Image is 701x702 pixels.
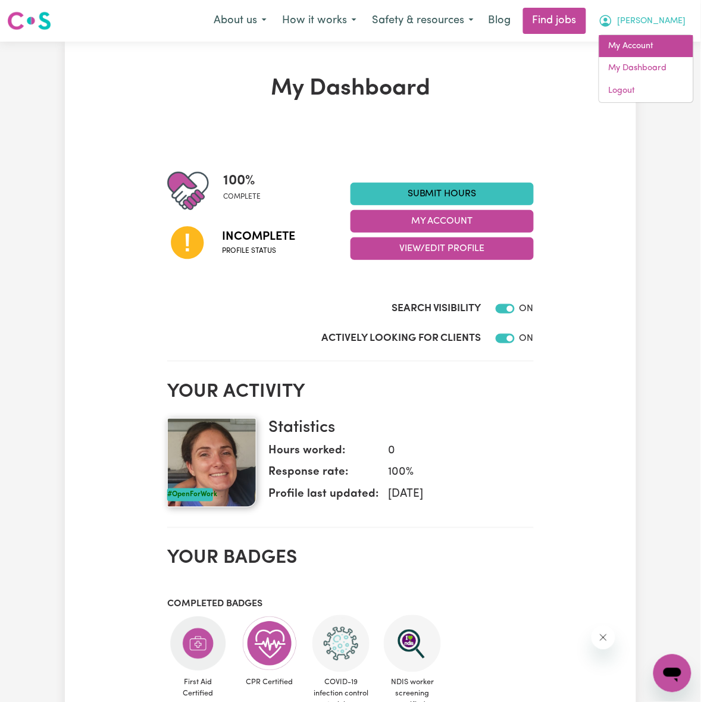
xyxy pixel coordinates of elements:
[378,465,524,482] dd: 100 %
[599,35,693,58] a: My Account
[7,8,72,18] span: Need any help?
[167,75,534,104] h1: My Dashboard
[592,626,615,650] iframe: Close message
[7,10,51,32] img: Careseekers logo
[167,547,534,570] h2: Your badges
[241,615,298,672] img: Care and support worker has completed CPR Certification
[378,443,524,460] dd: 0
[274,8,364,33] button: How it works
[378,487,524,504] dd: [DATE]
[268,418,524,438] h3: Statistics
[599,35,694,103] div: My Account
[222,246,295,256] span: Profile status
[520,334,534,343] span: ON
[653,654,691,692] iframe: Button to launch messaging window
[167,599,534,610] h3: Completed badges
[392,301,481,316] label: Search Visibility
[520,304,534,314] span: ON
[167,488,213,502] div: #OpenForWork
[167,418,256,507] img: Your profile picture
[7,7,51,35] a: Careseekers logo
[350,210,534,233] button: My Account
[268,487,378,509] dt: Profile last updated:
[591,8,694,33] button: My Account
[239,672,301,693] span: CPR Certified
[618,15,686,28] span: [PERSON_NAME]
[223,170,261,192] span: 100 %
[312,615,370,672] img: CS Academy: COVID-19 Infection Control Training course completed
[481,8,518,34] a: Blog
[350,237,534,260] button: View/Edit Profile
[223,192,261,202] span: complete
[350,183,534,205] a: Submit Hours
[170,615,227,672] img: Care and support worker has completed First Aid Certification
[206,8,274,33] button: About us
[268,443,378,465] dt: Hours worked:
[523,8,586,34] a: Find jobs
[321,331,481,346] label: Actively Looking for Clients
[364,8,481,33] button: Safety & resources
[599,57,693,80] a: My Dashboard
[222,228,295,246] span: Incomplete
[223,170,270,212] div: Profile completeness: 100%
[599,80,693,102] a: Logout
[384,615,441,672] img: NDIS Worker Screening Verified
[167,381,534,403] h2: Your activity
[268,465,378,487] dt: Response rate:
